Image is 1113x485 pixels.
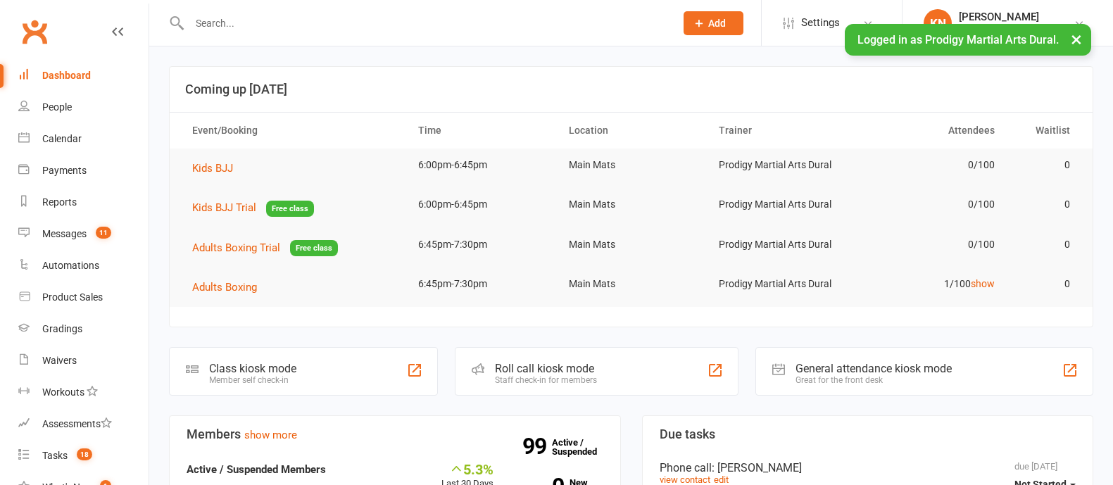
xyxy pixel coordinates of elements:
a: Assessments [18,408,149,440]
a: Clubworx [17,14,52,49]
th: Location [556,113,707,149]
h3: Coming up [DATE] [185,82,1077,96]
td: 0/100 [857,228,1007,261]
a: Product Sales [18,282,149,313]
a: People [18,92,149,123]
a: show more [244,429,297,441]
div: Messages [42,228,87,239]
h3: Due tasks [660,427,1076,441]
span: Kids BJJ [192,162,233,175]
th: Event/Booking [180,113,405,149]
span: Add [708,18,726,29]
div: Roll call kiosk mode [495,362,597,375]
input: Search... [185,13,665,33]
a: Messages 11 [18,218,149,250]
div: Phone call [660,461,1076,474]
span: Free class [266,201,314,217]
th: Time [405,113,556,149]
button: Add [684,11,743,35]
div: 5.3% [441,461,493,477]
div: People [42,101,72,113]
td: Prodigy Martial Arts Dural [706,149,857,182]
span: 18 [77,448,92,460]
div: Product Sales [42,291,103,303]
td: 6:45pm-7:30pm [405,228,556,261]
a: Dashboard [18,60,149,92]
td: Prodigy Martial Arts Dural [706,267,857,301]
span: 11 [96,227,111,239]
strong: Active / Suspended Members [187,463,326,476]
button: Kids BJJ TrialFree class [192,199,314,217]
div: Prodigy Martial Arts Dural [959,23,1071,36]
td: 0 [1007,267,1083,301]
h3: Members [187,427,603,441]
td: 0 [1007,149,1083,182]
span: Adults Boxing Trial [192,241,280,254]
div: Automations [42,260,99,271]
td: Prodigy Martial Arts Dural [706,188,857,221]
div: Gradings [42,323,82,334]
div: Member self check-in [209,375,296,385]
div: Workouts [42,386,84,398]
div: Reports [42,196,77,208]
a: show [971,278,995,289]
td: 6:00pm-6:45pm [405,149,556,182]
td: Main Mats [556,267,707,301]
td: 0/100 [857,149,1007,182]
a: Payments [18,155,149,187]
td: 6:45pm-7:30pm [405,267,556,301]
a: Reports [18,187,149,218]
span: : [PERSON_NAME] [712,461,802,474]
div: Class kiosk mode [209,362,296,375]
div: General attendance kiosk mode [796,362,952,375]
div: Calendar [42,133,82,144]
div: Payments [42,165,87,176]
td: 0/100 [857,188,1007,221]
a: Calendar [18,123,149,155]
button: Adults Boxing TrialFree class [192,239,338,257]
td: Main Mats [556,149,707,182]
th: Trainer [706,113,857,149]
td: Prodigy Martial Arts Dural [706,228,857,261]
th: Waitlist [1007,113,1083,149]
a: 99Active / Suspended [552,427,614,467]
div: Assessments [42,418,112,429]
button: Adults Boxing [192,279,267,296]
td: 1/100 [857,267,1007,301]
td: 0 [1007,188,1083,221]
td: 6:00pm-6:45pm [405,188,556,221]
span: Settings [801,7,840,39]
div: Tasks [42,450,68,461]
td: Main Mats [556,228,707,261]
span: Adults Boxing [192,281,257,294]
a: Tasks 18 [18,440,149,472]
div: Dashboard [42,70,91,81]
button: × [1064,24,1089,54]
span: Logged in as Prodigy Martial Arts Dural. [857,33,1059,46]
th: Attendees [857,113,1007,149]
a: Workouts [18,377,149,408]
a: view contact [660,474,710,485]
button: Kids BJJ [192,160,243,177]
td: Main Mats [556,188,707,221]
span: Free class [290,240,338,256]
a: edit [714,474,729,485]
div: [PERSON_NAME] [959,11,1071,23]
div: Great for the front desk [796,375,952,385]
div: Staff check-in for members [495,375,597,385]
span: Kids BJJ Trial [192,201,256,214]
a: Gradings [18,313,149,345]
td: 0 [1007,228,1083,261]
div: Waivers [42,355,77,366]
a: Automations [18,250,149,282]
strong: 99 [522,436,552,457]
a: Waivers [18,345,149,377]
div: KN [924,9,952,37]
